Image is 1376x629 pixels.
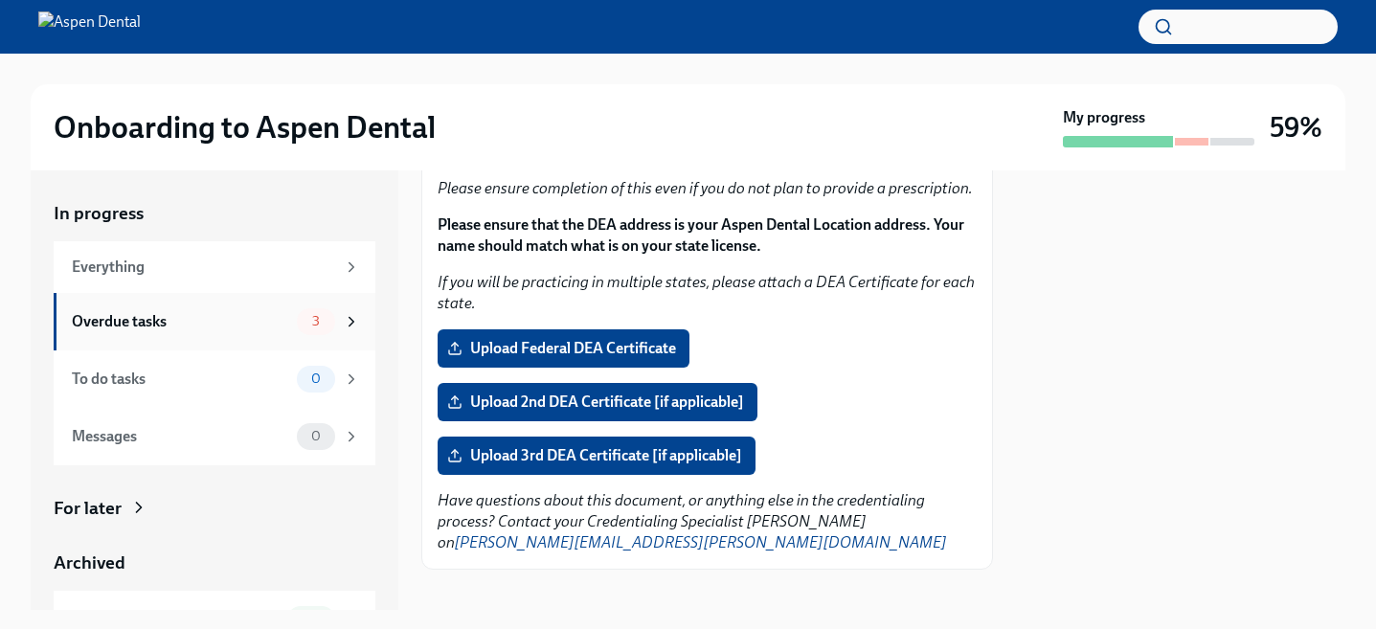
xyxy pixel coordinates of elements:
span: Upload Federal DEA Certificate [451,339,676,358]
h2: Onboarding to Aspen Dental [54,108,436,146]
div: For later [54,496,122,521]
label: Upload Federal DEA Certificate [438,329,689,368]
em: Please ensure completion of this even if you do not plan to provide a prescription. [438,179,973,197]
a: In progress [54,201,375,226]
span: Upload 2nd DEA Certificate [if applicable] [451,393,744,412]
a: [PERSON_NAME][EMAIL_ADDRESS][PERSON_NAME][DOMAIN_NAME] [455,533,947,551]
a: Everything [54,241,375,293]
label: Upload 3rd DEA Certificate [if applicable] [438,437,756,475]
img: Aspen Dental [38,11,141,42]
div: Overdue tasks [72,311,289,332]
a: For later [54,496,375,521]
em: If you will be practicing in multiple states, please attach a DEA Certificate for each state. [438,273,975,312]
div: Everything [72,257,335,278]
span: 3 [301,314,331,328]
a: Overdue tasks3 [54,293,375,350]
div: Messages [72,426,289,447]
a: To do tasks0 [54,350,375,408]
a: Messages0 [54,408,375,465]
span: Upload 3rd DEA Certificate [if applicable] [451,446,742,465]
strong: My progress [1063,107,1145,128]
strong: Please ensure that the DEA address is your Aspen Dental Location address. Your name should match ... [438,215,964,255]
span: 0 [300,371,332,386]
a: Archived [54,550,375,575]
label: Upload 2nd DEA Certificate [if applicable] [438,383,757,421]
div: To do tasks [72,369,289,390]
em: Have questions about this document, or anything else in the credentialing process? Contact your C... [438,491,947,551]
span: 0 [300,429,332,443]
h3: 59% [1270,110,1322,145]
